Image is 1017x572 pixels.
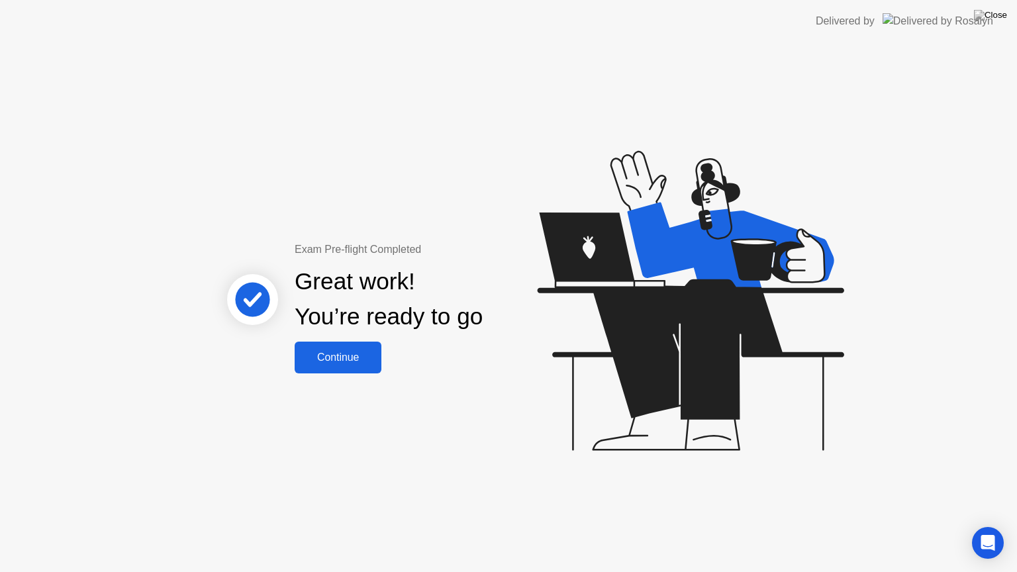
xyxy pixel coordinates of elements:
[974,10,1007,21] img: Close
[972,527,1004,559] div: Open Intercom Messenger
[295,342,381,373] button: Continue
[299,352,377,363] div: Continue
[295,264,483,334] div: Great work! You’re ready to go
[883,13,993,28] img: Delivered by Rosalyn
[295,242,568,258] div: Exam Pre-flight Completed
[816,13,875,29] div: Delivered by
